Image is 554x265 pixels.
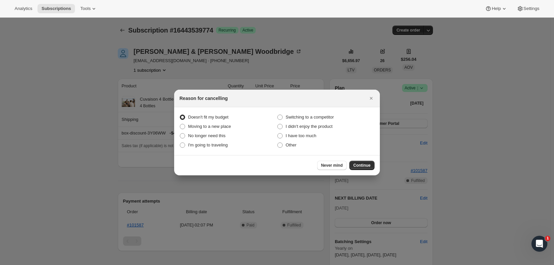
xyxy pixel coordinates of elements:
[353,163,371,168] span: Continue
[76,4,101,13] button: Tools
[188,142,228,147] span: I'm going to traveling
[531,236,547,252] iframe: Intercom live chat
[286,142,297,147] span: Other
[15,6,32,11] span: Analytics
[481,4,511,13] button: Help
[11,4,36,13] button: Analytics
[349,161,375,170] button: Continue
[286,133,316,138] span: I have too much
[286,115,334,120] span: Switching to a competitor
[188,133,226,138] span: No longer need this
[513,4,543,13] button: Settings
[321,163,343,168] span: Never mind
[80,6,91,11] span: Tools
[188,115,229,120] span: Doesn't fit my budget
[286,124,332,129] span: I didn't enjoy the product
[37,4,75,13] button: Subscriptions
[179,95,228,102] h2: Reason for cancelling
[523,6,539,11] span: Settings
[492,6,501,11] span: Help
[188,124,231,129] span: Moving to a new place
[545,236,550,241] span: 1
[367,94,376,103] button: Close
[317,161,347,170] button: Never mind
[41,6,71,11] span: Subscriptions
